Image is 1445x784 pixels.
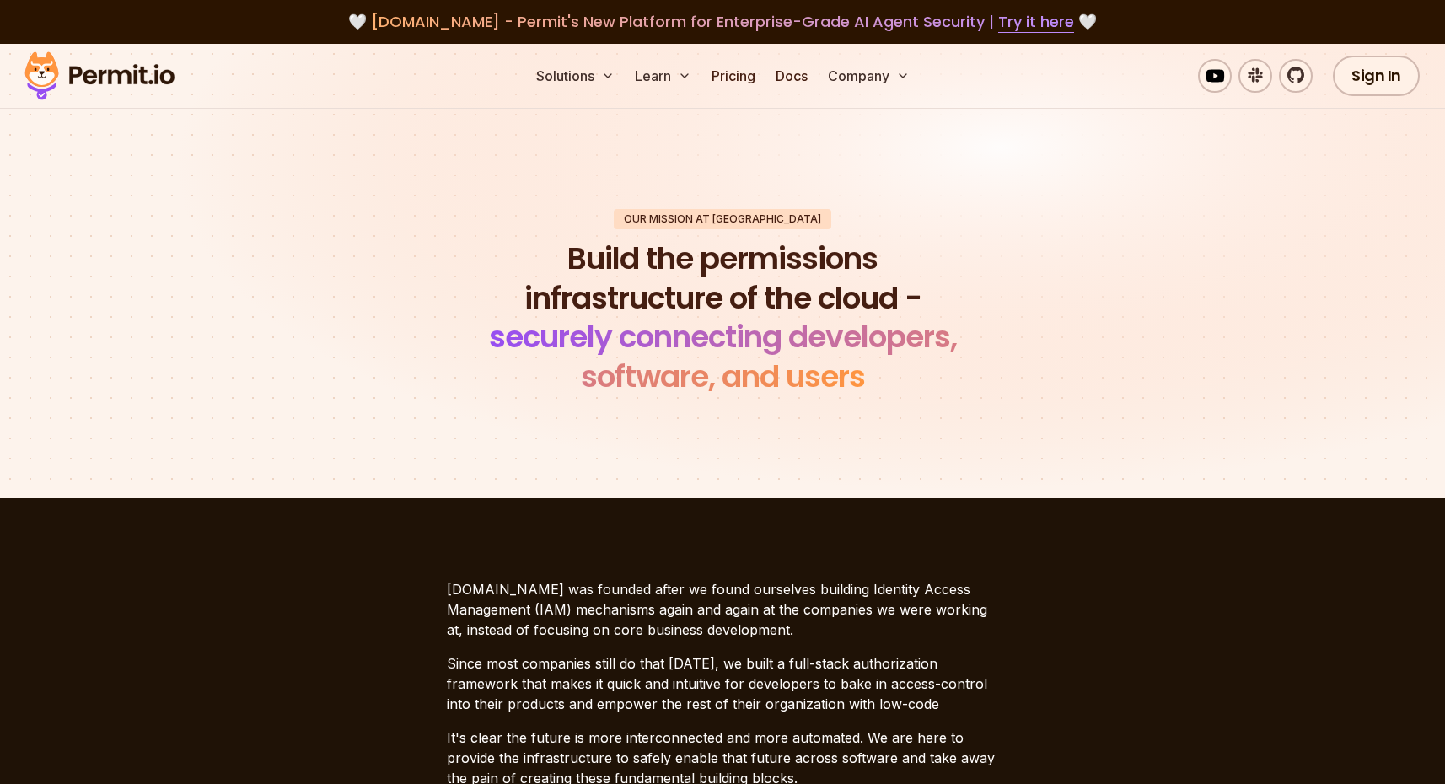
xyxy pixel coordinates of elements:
[705,59,762,93] a: Pricing
[17,47,182,105] img: Permit logo
[447,653,998,714] p: Since most companies still do that [DATE], we built a full-stack authorization framework that mak...
[371,11,1074,32] span: [DOMAIN_NAME] - Permit's New Platform for Enterprise-Grade AI Agent Security |
[821,59,916,93] button: Company
[628,59,698,93] button: Learn
[998,11,1074,33] a: Try it here
[447,579,998,640] p: [DOMAIN_NAME] was founded after we found ourselves building Identity Access Management (IAM) mech...
[614,209,831,229] div: Our mission at [GEOGRAPHIC_DATA]
[529,59,621,93] button: Solutions
[465,239,980,397] h1: Build the permissions infrastructure of the cloud -
[1333,56,1420,96] a: Sign In
[40,10,1405,34] div: 🤍 🤍
[489,315,957,398] span: securely connecting developers, software, and users
[769,59,814,93] a: Docs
